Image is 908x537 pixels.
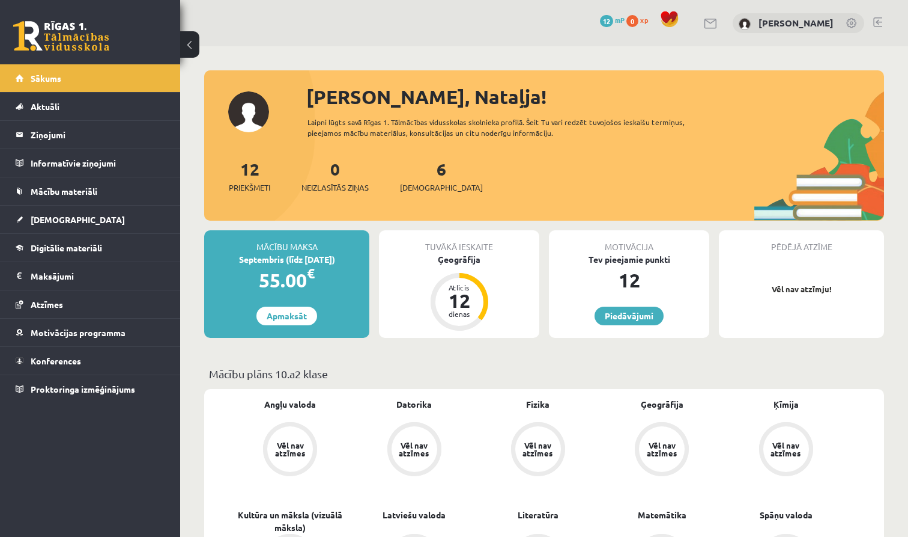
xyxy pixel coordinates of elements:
[379,253,539,266] div: Ģeogrāfija
[441,310,477,318] div: dienas
[476,422,600,479] a: Vēl nav atzīmes
[400,158,483,194] a: 6[DEMOGRAPHIC_DATA]
[31,262,165,290] legend: Maksājumi
[626,15,638,27] span: 0
[16,64,165,92] a: Sākums
[306,82,884,111] div: [PERSON_NAME], Nataļja!
[31,384,135,394] span: Proktoringa izmēģinājums
[16,149,165,177] a: Informatīvie ziņojumi
[307,265,315,282] span: €
[307,117,715,138] div: Laipni lūgts savā Rīgas 1. Tālmācības vidusskolas skolnieka profilā. Šeit Tu vari redzēt tuvojošo...
[383,509,446,521] a: Latviešu valoda
[600,15,613,27] span: 12
[204,230,369,253] div: Mācību maksa
[441,284,477,291] div: Atlicis
[379,230,539,253] div: Tuvākā ieskaite
[273,441,307,457] div: Vēl nav atzīmes
[352,422,476,479] a: Vēl nav atzīmes
[301,182,369,194] span: Neizlasītās ziņas
[724,422,848,479] a: Vēl nav atzīmes
[229,182,270,194] span: Priekšmeti
[31,186,97,197] span: Mācību materiāli
[16,206,165,233] a: [DEMOGRAPHIC_DATA]
[256,307,317,325] a: Apmaksāt
[31,242,102,253] span: Digitālie materiāli
[549,253,709,266] div: Tev pieejamie punkti
[31,149,165,177] legend: Informatīvie ziņojumi
[209,366,879,382] p: Mācību plāns 10.a2 klase
[31,121,165,149] legend: Ziņojumi
[719,230,884,253] div: Pēdējā atzīme
[526,398,549,411] a: Fizika
[521,441,555,457] div: Vēl nav atzīmes
[398,441,431,457] div: Vēl nav atzīmes
[760,509,813,521] a: Spāņu valoda
[16,347,165,375] a: Konferences
[31,299,63,310] span: Atzīmes
[229,158,270,194] a: 12Priekšmeti
[204,253,369,266] div: Septembris (līdz [DATE])
[31,101,59,112] span: Aktuāli
[615,15,625,25] span: mP
[301,158,369,194] a: 0Neizlasītās ziņas
[549,230,709,253] div: Motivācija
[16,177,165,205] a: Mācību materiāli
[31,355,81,366] span: Konferences
[640,15,648,25] span: xp
[16,234,165,262] a: Digitālie materiāli
[31,73,61,84] span: Sākums
[13,21,109,51] a: Rīgas 1. Tālmācības vidusskola
[379,253,539,333] a: Ģeogrāfija Atlicis 12 dienas
[595,307,664,325] a: Piedāvājumi
[16,375,165,403] a: Proktoringa izmēģinājums
[441,291,477,310] div: 12
[773,398,799,411] a: Ķīmija
[638,509,686,521] a: Matemātika
[769,441,803,457] div: Vēl nav atzīmes
[31,327,126,338] span: Motivācijas programma
[16,319,165,346] a: Motivācijas programma
[600,15,625,25] a: 12 mP
[600,422,724,479] a: Vēl nav atzīmes
[204,266,369,295] div: 55.00
[645,441,679,457] div: Vēl nav atzīmes
[641,398,683,411] a: Ģeogrāfija
[16,121,165,149] a: Ziņojumi
[549,266,709,295] div: 12
[396,398,432,411] a: Datorika
[626,15,654,25] a: 0 xp
[16,262,165,290] a: Maksājumi
[518,509,558,521] a: Literatūra
[264,398,316,411] a: Angļu valoda
[739,18,751,30] img: Nataļja Novikova
[31,214,125,225] span: [DEMOGRAPHIC_DATA]
[725,283,878,295] p: Vēl nav atzīmju!
[400,182,483,194] span: [DEMOGRAPHIC_DATA]
[16,93,165,120] a: Aktuāli
[228,422,352,479] a: Vēl nav atzīmes
[16,290,165,318] a: Atzīmes
[758,17,834,29] a: [PERSON_NAME]
[228,509,352,534] a: Kultūra un māksla (vizuālā māksla)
